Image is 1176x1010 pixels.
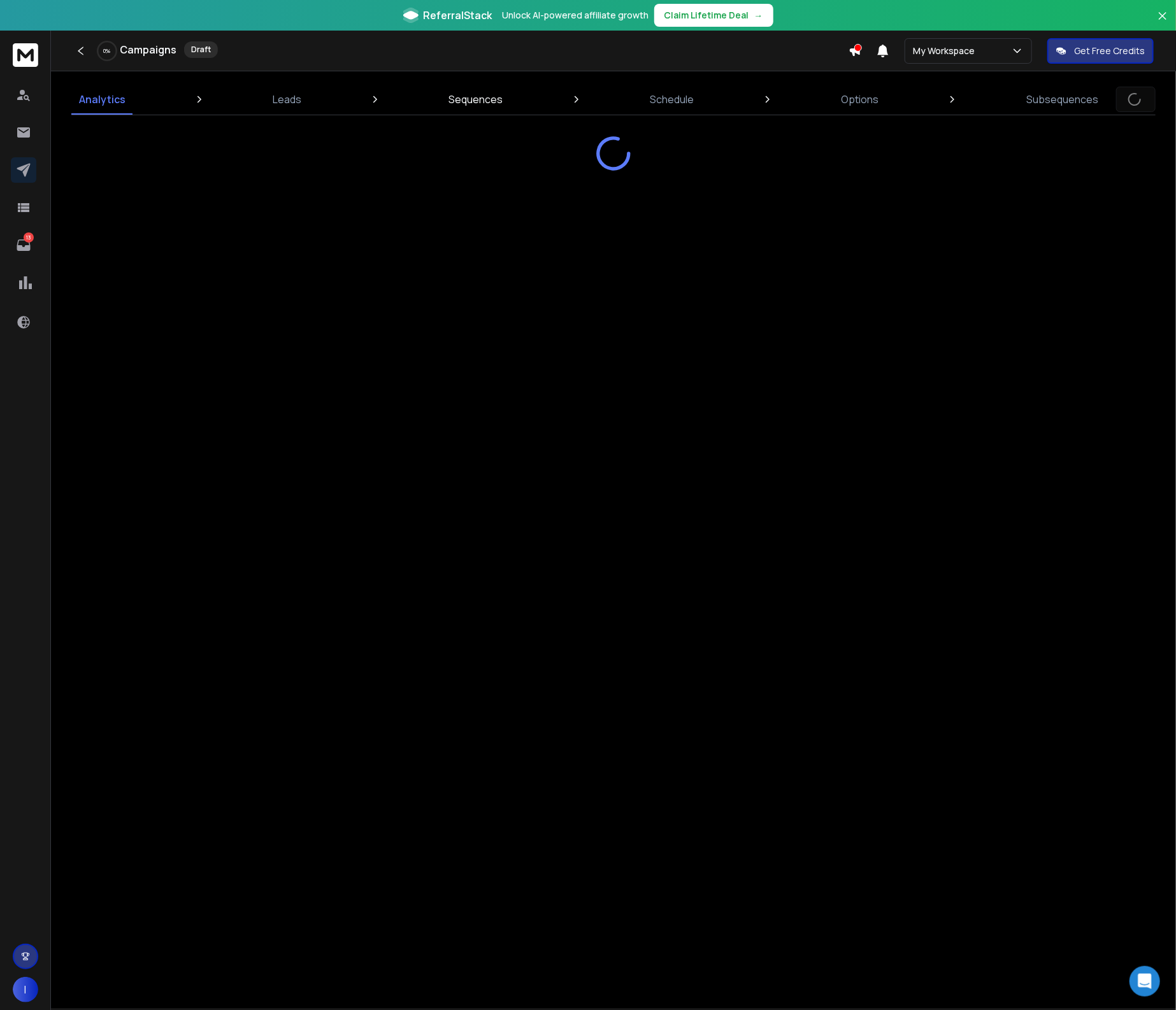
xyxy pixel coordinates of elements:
[654,4,773,27] button: Claim Lifetime Deal→
[273,92,301,107] p: Leads
[424,8,492,23] span: ReferralStack
[24,232,34,243] p: 13
[184,41,218,58] div: Draft
[79,92,125,107] p: Analytics
[120,42,176,57] h1: Campaigns
[834,84,887,115] a: Options
[1154,8,1171,38] button: Close banner
[11,232,36,258] a: 13
[503,9,649,22] p: Unlock AI-powered affiliate growth
[1019,84,1106,115] a: Subsequences
[650,92,694,107] p: Schedule
[13,977,38,1002] button: I
[441,84,510,115] a: Sequences
[1074,45,1145,57] p: Get Free Credits
[1047,38,1154,64] button: Get Free Credits
[104,47,111,55] p: 0 %
[1026,92,1098,107] p: Subsequences
[265,84,309,115] a: Leads
[448,92,503,107] p: Sequences
[842,92,879,107] p: Options
[754,9,763,22] span: →
[1129,966,1160,997] div: Open Intercom Messenger
[913,45,980,57] p: My Workspace
[71,84,133,115] a: Analytics
[643,84,702,115] a: Schedule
